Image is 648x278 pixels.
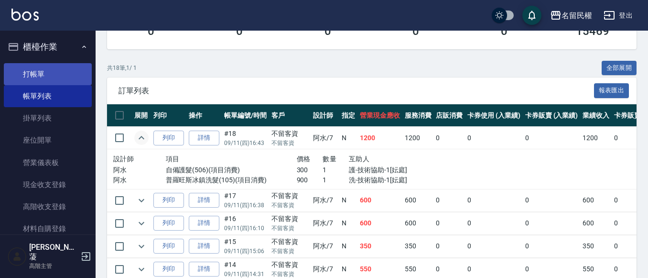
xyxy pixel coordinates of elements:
[433,127,465,149] td: 0
[433,235,465,257] td: 0
[349,175,427,185] p: 洗-技術協助-1[妘庭]
[4,129,92,151] a: 座位開單
[271,129,309,139] div: 不留客資
[580,104,612,127] th: 業績收入
[465,127,523,149] td: 0
[522,6,541,25] button: save
[402,235,434,257] td: 350
[349,165,427,175] p: 護-技術協助-1[妘庭]
[4,34,92,59] button: 櫃檯作業
[465,104,523,127] th: 卡券使用 (入業績)
[4,152,92,174] a: 營業儀表板
[153,239,184,254] button: 列印
[523,235,581,257] td: 0
[311,212,339,234] td: 阿水 /7
[323,175,349,185] p: 1
[113,165,166,175] p: 阿水
[357,189,402,211] td: 600
[433,212,465,234] td: 0
[107,64,137,72] p: 共 18 筆, 1 / 1
[562,10,592,22] div: 名留民權
[465,212,523,234] td: 0
[311,189,339,211] td: 阿水 /7
[465,235,523,257] td: 0
[580,127,612,149] td: 1200
[113,155,134,163] span: 設計師
[523,212,581,234] td: 0
[166,155,180,163] span: 項目
[271,224,309,233] p: 不留客資
[222,235,269,257] td: #15
[4,63,92,85] a: 打帳單
[189,131,219,145] a: 詳情
[339,189,357,211] td: N
[271,214,309,224] div: 不留客資
[357,235,402,257] td: 350
[224,247,267,256] p: 09/11 (四) 15:06
[224,201,267,210] p: 09/11 (四) 16:38
[166,165,297,175] p: 自備護髮(506)(項目消費)
[339,127,357,149] td: N
[433,104,465,127] th: 店販消費
[297,155,311,163] span: 價格
[189,193,219,208] a: 詳情
[29,262,78,270] p: 高階主管
[222,212,269,234] td: #16
[311,127,339,149] td: 阿水 /7
[594,86,629,95] a: 報表匯出
[271,191,309,201] div: 不留客資
[339,212,357,234] td: N
[271,260,309,270] div: 不留客資
[4,174,92,196] a: 現金收支登錄
[166,175,297,185] p: 普羅旺斯冰鎮洗髮(105)(項目消費)
[134,193,149,208] button: expand row
[594,83,629,98] button: 報表匯出
[11,9,39,21] img: Logo
[580,235,612,257] td: 350
[222,104,269,127] th: 帳單編號/時間
[236,24,243,38] h3: 0
[324,24,331,38] h3: 0
[339,235,357,257] td: N
[402,104,434,127] th: 服務消費
[357,127,402,149] td: 1200
[465,189,523,211] td: 0
[311,104,339,127] th: 設計師
[339,104,357,127] th: 指定
[580,189,612,211] td: 600
[523,189,581,211] td: 0
[271,139,309,147] p: 不留客資
[402,127,434,149] td: 1200
[189,216,219,231] a: 詳情
[602,61,637,76] button: 全部展開
[189,262,219,277] a: 詳情
[297,175,323,185] p: 900
[4,218,92,240] a: 材料自購登錄
[134,131,149,145] button: expand row
[153,131,184,145] button: 列印
[132,104,151,127] th: 展開
[153,262,184,277] button: 列印
[323,165,349,175] p: 1
[4,107,92,129] a: 掛單列表
[4,196,92,218] a: 高階收支登錄
[501,24,508,38] h3: 0
[4,85,92,107] a: 帳單列表
[151,104,186,127] th: 列印
[189,239,219,254] a: 詳情
[148,24,154,38] h3: 0
[271,247,309,256] p: 不留客資
[357,104,402,127] th: 營業現金應收
[224,139,267,147] p: 09/11 (四) 16:43
[576,24,609,38] h3: 15469
[546,6,596,25] button: 名留民權
[113,175,166,185] p: 阿水
[433,189,465,211] td: 0
[224,224,267,233] p: 09/11 (四) 16:10
[402,212,434,234] td: 600
[8,247,27,266] img: Person
[349,155,369,163] span: 互助人
[412,24,419,38] h3: 0
[402,189,434,211] td: 600
[186,104,222,127] th: 操作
